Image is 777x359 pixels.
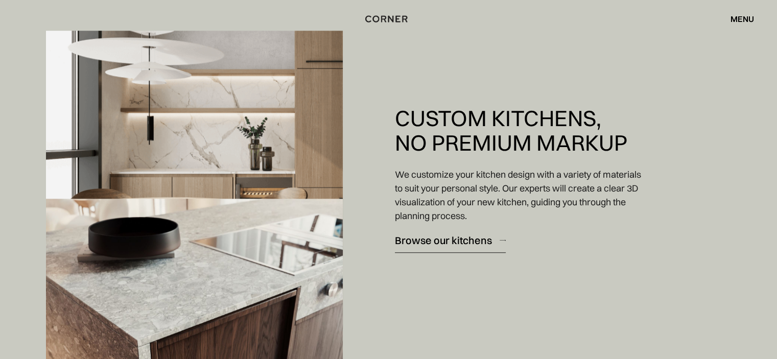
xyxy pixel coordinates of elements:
[720,10,754,28] div: menu
[395,233,492,247] div: Browse our kitchens
[395,106,627,155] h2: Custom Kitchens, No Premium Markup
[731,15,754,23] div: menu
[362,12,415,26] a: home
[395,167,646,223] p: We customize your kitchen design with a variety of materials to suit your personal style. Our exp...
[395,228,506,253] a: Browse our kitchens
